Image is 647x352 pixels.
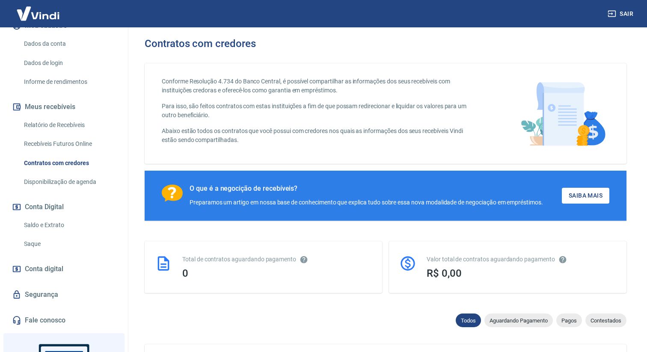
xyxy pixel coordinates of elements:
[21,116,118,134] a: Relatório de Recebíveis
[162,184,183,202] img: Ícone com um ponto de interrogação.
[190,184,543,193] div: O que é a negocição de recebíveis?
[162,77,475,95] p: Conforme Resolução 4.734 do Banco Central, é possível compartilhar as informações dos seus recebí...
[10,198,118,216] button: Conta Digital
[556,314,582,327] div: Pagos
[558,255,567,264] svg: O valor comprometido não se refere a pagamentos pendentes na Vindi e sim como garantia a outras i...
[21,73,118,91] a: Informe de rendimentos
[182,267,372,279] div: 0
[585,314,626,327] div: Contestados
[427,267,462,279] span: R$ 0,00
[562,188,609,204] a: Saiba Mais
[300,255,308,264] svg: Esses contratos não se referem à Vindi, mas sim a outras instituições.
[427,255,616,264] div: Valor total de contratos aguardando pagamento
[10,0,66,27] img: Vindi
[21,235,118,253] a: Saque
[10,260,118,278] a: Conta digital
[145,38,256,50] h3: Contratos com credores
[585,317,626,324] span: Contestados
[606,6,637,22] button: Sair
[162,127,475,145] p: Abaixo estão todos os contratos que você possui com credores nos quais as informações dos seus re...
[10,98,118,116] button: Meus recebíveis
[21,135,118,153] a: Recebíveis Futuros Online
[484,314,553,327] div: Aguardando Pagamento
[182,255,372,264] div: Total de contratos aguardando pagamento
[21,35,118,53] a: Dados da conta
[21,54,118,72] a: Dados de login
[10,285,118,304] a: Segurança
[21,216,118,234] a: Saldo e Extrato
[21,154,118,172] a: Contratos com credores
[456,314,481,327] div: Todos
[516,77,609,150] img: main-image.9f1869c469d712ad33ce.png
[456,317,481,324] span: Todos
[25,263,63,275] span: Conta digital
[190,198,543,207] div: Preparamos um artigo em nossa base de conhecimento que explica tudo sobre essa nova modalidade de...
[162,102,475,120] p: Para isso, são feitos contratos com estas instituições a fim de que possam redirecionar e liquida...
[484,317,553,324] span: Aguardando Pagamento
[10,311,118,330] a: Fale conosco
[21,173,118,191] a: Disponibilização de agenda
[556,317,582,324] span: Pagos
